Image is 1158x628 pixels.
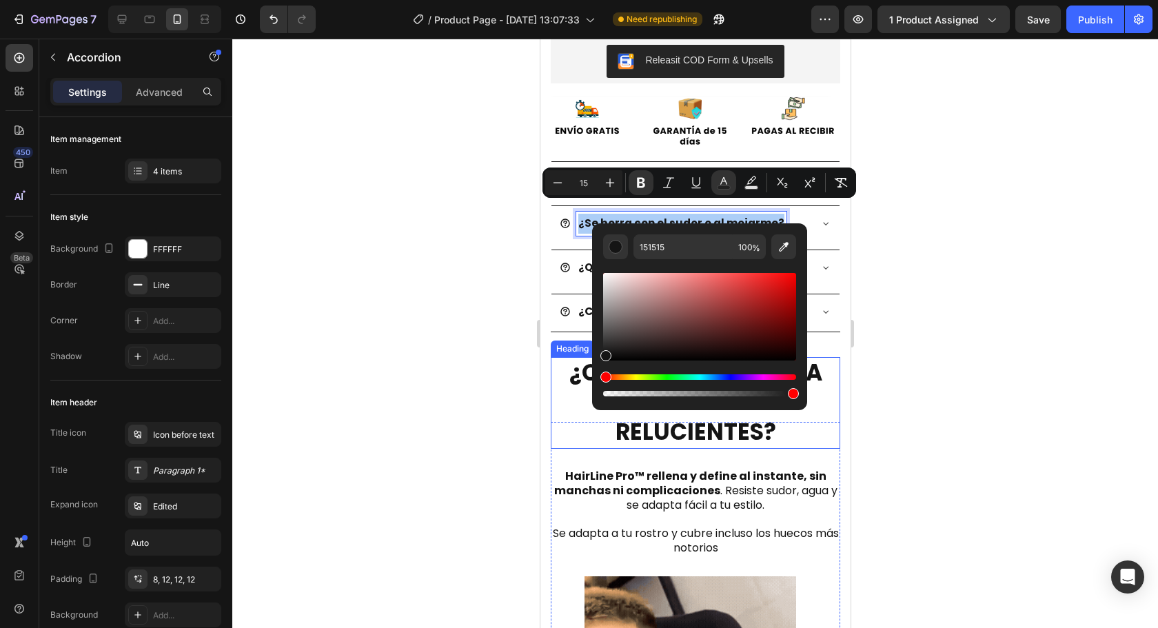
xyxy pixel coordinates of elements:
[50,464,68,476] div: Title
[877,6,1010,33] button: 1 product assigned
[1066,6,1124,33] button: Publish
[1111,560,1144,594] div: Open Intercom Messenger
[153,429,218,441] div: Icon before text
[50,240,117,259] div: Background
[153,609,218,622] div: Add...
[50,165,68,177] div: Item
[542,168,856,198] div: Editor contextual toolbar
[50,211,88,223] div: Item style
[50,498,98,511] div: Expand icon
[603,374,796,380] div: Hue
[153,574,218,586] div: 8, 12, 12, 12
[153,165,218,178] div: 4 items
[50,350,82,363] div: Shadow
[50,427,86,439] div: Title icon
[153,279,218,292] div: Line
[153,465,218,477] div: Paragraph 1*
[752,241,760,256] span: %
[50,570,101,589] div: Padding
[50,133,121,145] div: Item management
[153,500,218,513] div: Edited
[10,252,33,263] div: Beta
[50,534,95,552] div: Height
[627,13,697,26] span: Need republishing
[434,12,580,27] span: Product Page - [DATE] 13:07:33
[153,315,218,327] div: Add...
[125,530,221,555] input: Auto
[153,351,218,363] div: Add...
[889,12,979,27] span: 1 product assigned
[6,6,103,33] button: 7
[50,278,77,291] div: Border
[136,85,183,99] p: Advanced
[1027,14,1050,26] span: Save
[68,85,107,99] p: Settings
[153,243,218,256] div: FFFFFF
[1015,6,1061,33] button: Save
[67,49,184,65] p: Accordion
[260,6,316,33] div: Undo/Redo
[428,12,431,27] span: /
[50,396,97,409] div: Item header
[50,314,78,327] div: Corner
[540,39,851,628] iframe: Design area
[50,609,98,621] div: Background
[1078,12,1113,27] div: Publish
[90,11,96,28] p: 7
[13,147,33,158] div: 450
[633,234,733,259] input: E.g FFFFFF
